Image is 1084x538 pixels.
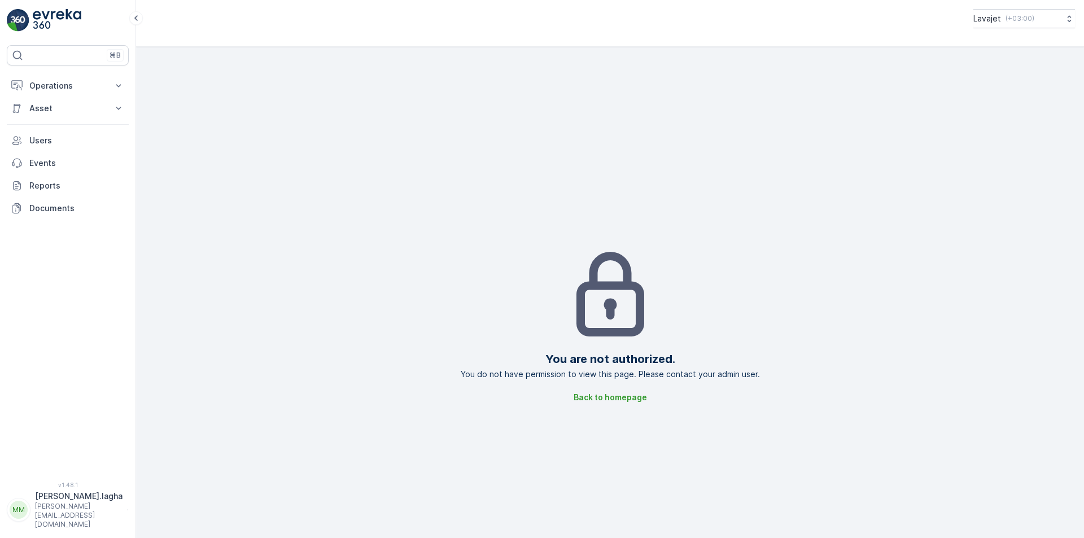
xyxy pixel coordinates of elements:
span: v 1.48.1 [7,482,129,488]
h2: You are not authorized. [545,351,675,368]
img: logo_light-DOdMpM7g.png [33,9,81,32]
p: Documents [29,203,124,214]
p: Back to homepage [574,392,647,403]
img: logo [7,9,29,32]
p: Reports [29,180,124,191]
a: Reports [7,174,129,197]
p: Operations [29,80,106,91]
a: Users [7,129,129,152]
p: ( +03:00 ) [1006,14,1034,23]
p: [PERSON_NAME][EMAIL_ADDRESS][DOMAIN_NAME] [35,502,123,529]
p: Lavajet [973,13,1001,24]
button: Lavajet(+03:00) [973,9,1075,28]
button: Asset [7,97,129,120]
button: Operations [7,75,129,97]
p: Users [29,135,124,146]
p: [PERSON_NAME].lagha [35,491,123,502]
p: Events [29,158,124,169]
button: Back to homepage [567,388,654,406]
a: Events [7,152,129,174]
p: Asset [29,103,106,114]
p: You do not have permission to view this page. Please contact your admin user. [461,369,760,380]
a: Documents [7,197,129,220]
button: MM[PERSON_NAME].lagha[PERSON_NAME][EMAIL_ADDRESS][DOMAIN_NAME] [7,491,129,529]
div: MM [10,501,28,519]
p: ⌘B [110,51,121,60]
